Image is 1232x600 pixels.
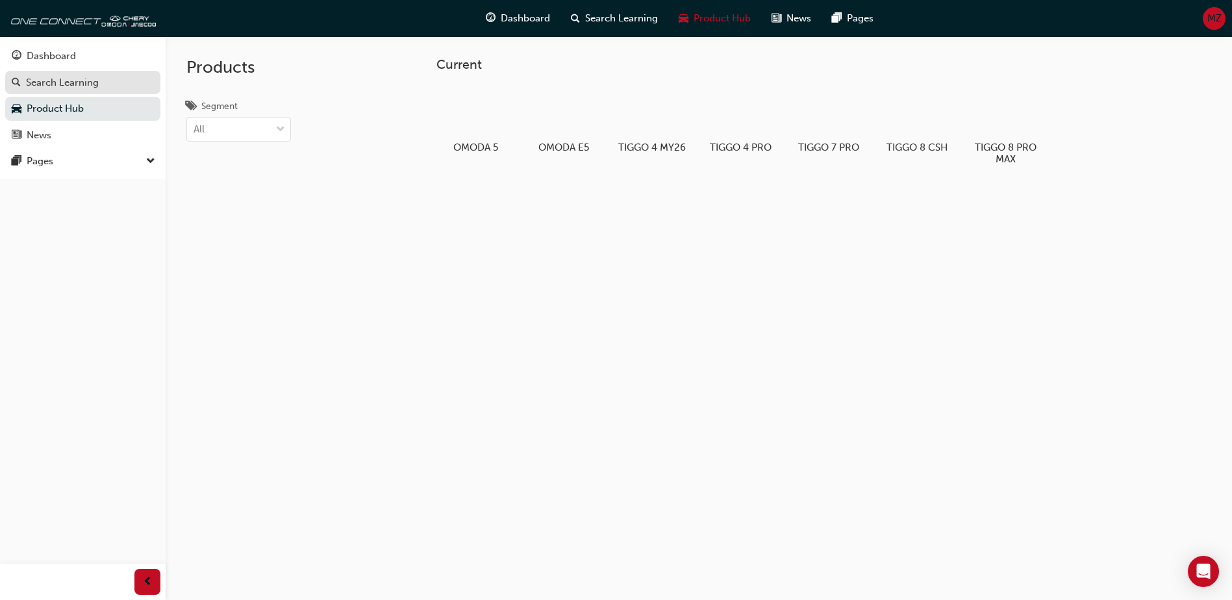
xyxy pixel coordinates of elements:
a: Product Hub [5,97,160,121]
h2: Products [186,57,291,78]
a: TIGGO 7 PRO [790,82,868,158]
span: MZ [1207,11,1222,26]
span: guage-icon [12,51,21,62]
span: News [786,11,811,26]
span: search-icon [12,77,21,89]
h5: TIGGO 4 PRO [707,142,775,153]
a: news-iconNews [761,5,822,32]
a: search-iconSearch Learning [560,5,668,32]
h3: Current [436,57,1174,72]
a: News [5,123,160,147]
span: down-icon [146,153,155,170]
a: Search Learning [5,71,160,95]
a: OMODA 5 [436,82,514,158]
img: oneconnect [6,5,156,31]
div: Segment [201,100,238,113]
span: search-icon [571,10,580,27]
a: TIGGO 4 MY26 [613,82,691,158]
a: TIGGO 8 PRO MAX [966,82,1044,169]
a: OMODA E5 [525,82,603,158]
h5: OMODA E5 [530,142,598,153]
a: car-iconProduct Hub [668,5,761,32]
h5: TIGGO 8 PRO MAX [972,142,1040,165]
a: Dashboard [5,44,160,68]
span: Search Learning [585,11,658,26]
span: Product Hub [694,11,751,26]
a: TIGGO 4 PRO [701,82,779,158]
a: TIGGO 8 CSH [878,82,956,158]
span: news-icon [772,10,781,27]
span: prev-icon [143,574,153,590]
button: DashboardSearch LearningProduct HubNews [5,42,160,149]
div: All [194,122,205,137]
h5: TIGGO 4 MY26 [618,142,686,153]
button: Pages [5,149,160,173]
div: Open Intercom Messenger [1188,556,1219,587]
span: down-icon [276,121,285,138]
span: Dashboard [501,11,550,26]
span: news-icon [12,130,21,142]
div: Search Learning [26,75,99,90]
h5: TIGGO 7 PRO [795,142,863,153]
span: tags-icon [186,101,196,113]
a: pages-iconPages [822,5,884,32]
div: Pages [27,154,53,169]
span: car-icon [12,103,21,115]
span: pages-icon [12,156,21,168]
span: car-icon [679,10,688,27]
span: pages-icon [832,10,842,27]
div: News [27,128,51,143]
span: guage-icon [486,10,496,27]
div: Dashboard [27,49,76,64]
h5: OMODA 5 [442,142,510,153]
span: Pages [847,11,874,26]
h5: TIGGO 8 CSH [883,142,951,153]
button: MZ [1203,7,1226,30]
a: guage-iconDashboard [475,5,560,32]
